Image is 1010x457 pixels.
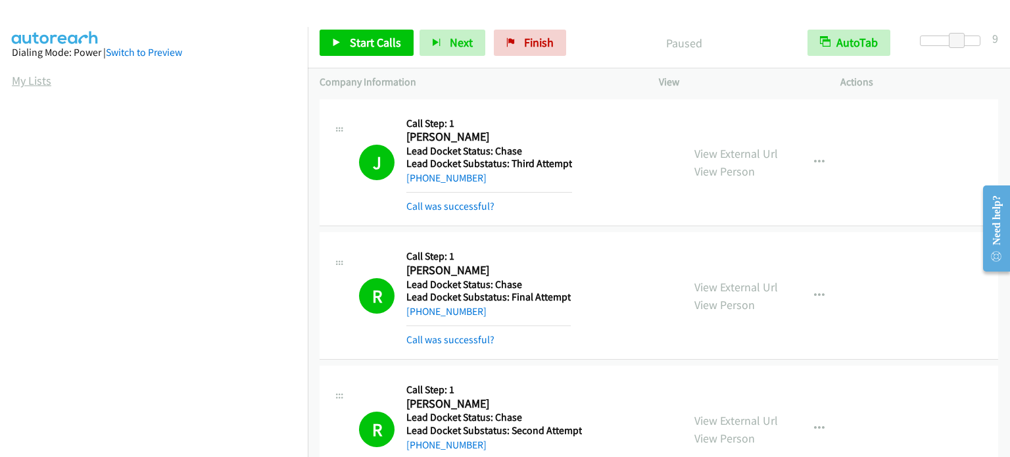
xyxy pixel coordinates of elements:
div: Dialing Mode: Power | [12,45,296,60]
p: View [659,74,817,90]
h5: Call Step: 1 [406,250,571,263]
h2: [PERSON_NAME] [406,130,572,145]
h5: Lead Docket Substatus: Third Attempt [406,157,572,170]
a: View Person [694,297,755,312]
h5: Lead Docket Status: Chase [406,145,572,158]
span: Finish [524,35,554,50]
a: Call was successful? [406,200,494,212]
h1: R [359,412,395,447]
a: View External Url [694,279,778,295]
a: Switch to Preview [106,46,182,59]
p: Company Information [320,74,635,90]
a: Start Calls [320,30,414,56]
h2: [PERSON_NAME] [406,397,582,412]
p: Paused [584,34,784,52]
a: View Person [694,164,755,179]
iframe: Resource Center [973,176,1010,281]
a: [PHONE_NUMBER] [406,439,487,451]
h5: Lead Docket Status: Chase [406,278,571,291]
h1: J [359,145,395,180]
h5: Call Step: 1 [406,117,572,130]
span: Next [450,35,473,50]
h5: Call Step: 1 [406,383,582,397]
button: Next [420,30,485,56]
h5: Lead Docket Status: Chase [406,411,582,424]
a: My Lists [12,73,51,88]
button: AutoTab [807,30,890,56]
h1: R [359,278,395,314]
a: View External Url [694,413,778,428]
h5: Lead Docket Substatus: Second Attempt [406,424,582,437]
a: [PHONE_NUMBER] [406,305,487,318]
span: Start Calls [350,35,401,50]
div: 9 [992,30,998,47]
a: View Person [694,431,755,446]
a: [PHONE_NUMBER] [406,172,487,184]
a: Call was successful? [406,333,494,346]
p: Actions [840,74,998,90]
a: Finish [494,30,566,56]
a: View External Url [694,146,778,161]
h2: [PERSON_NAME] [406,263,571,278]
h5: Lead Docket Substatus: Final Attempt [406,291,571,304]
